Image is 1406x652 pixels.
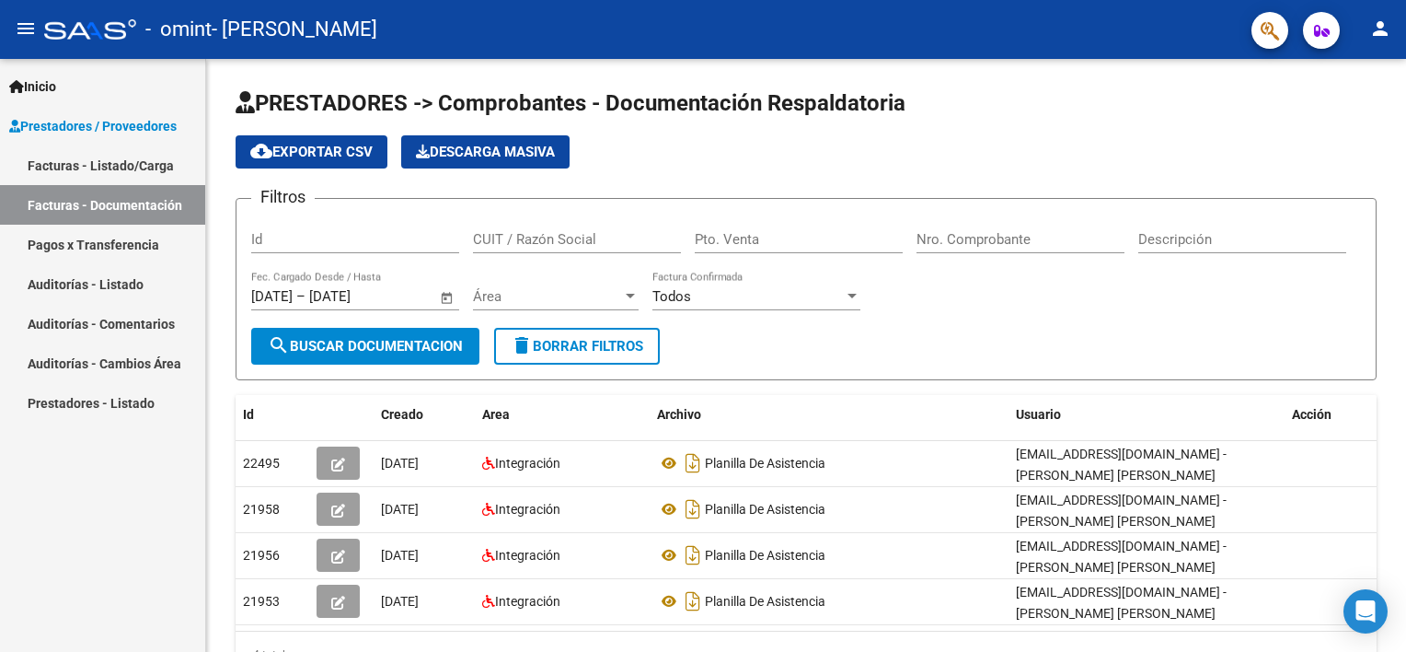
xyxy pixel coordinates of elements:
span: - omint [145,9,212,50]
span: Planilla De Asistencia [705,594,825,609]
span: Exportar CSV [250,144,373,160]
mat-icon: search [268,334,290,356]
datatable-header-cell: Archivo [650,395,1008,435]
span: Planilla De Asistencia [705,502,825,517]
span: Creado [381,407,423,422]
span: Integración [495,456,560,471]
span: Integración [495,502,560,517]
span: [EMAIL_ADDRESS][DOMAIN_NAME] - [PERSON_NAME] [PERSON_NAME] [1016,493,1227,529]
mat-icon: cloud_download [250,140,272,162]
span: Acción [1292,407,1331,422]
span: Integración [495,548,560,563]
button: Exportar CSV [236,135,387,169]
span: Planilla De Asistencia [705,548,825,563]
button: Buscar Documentacion [251,328,479,365]
span: [DATE] [381,502,419,517]
i: Descargar documento [681,448,705,478]
button: Descarga Masiva [401,135,570,169]
input: Fecha fin [309,288,398,305]
div: Open Intercom Messenger [1343,589,1388,634]
span: [DATE] [381,548,419,563]
button: Borrar Filtros [494,328,660,365]
mat-icon: menu [15,17,37,40]
datatable-header-cell: Creado [374,395,475,435]
datatable-header-cell: Usuario [1008,395,1285,435]
span: [EMAIL_ADDRESS][DOMAIN_NAME] - [PERSON_NAME] [PERSON_NAME] [1016,539,1227,575]
span: – [296,288,305,305]
span: Descarga Masiva [416,144,555,160]
datatable-header-cell: Id [236,395,309,435]
span: Area [482,407,510,422]
span: Archivo [657,407,701,422]
span: 21953 [243,594,280,609]
i: Descargar documento [681,495,705,524]
span: PRESTADORES -> Comprobantes - Documentación Respaldatoria [236,90,905,116]
span: Buscar Documentacion [268,338,463,355]
i: Descargar documento [681,541,705,570]
datatable-header-cell: Area [475,395,650,435]
span: Id [243,407,254,422]
button: Open calendar [437,287,458,309]
span: Usuario [1016,407,1061,422]
span: Todos [652,288,691,305]
mat-icon: delete [511,334,533,356]
span: - [PERSON_NAME] [212,9,377,50]
span: [EMAIL_ADDRESS][DOMAIN_NAME] - [PERSON_NAME] [PERSON_NAME] [1016,447,1227,483]
span: 21958 [243,502,280,517]
span: [DATE] [381,456,419,471]
datatable-header-cell: Acción [1285,395,1377,435]
input: Fecha inicio [251,288,293,305]
i: Descargar documento [681,587,705,616]
span: Planilla De Asistencia [705,456,825,471]
span: Inicio [9,76,56,97]
span: 21956 [243,548,280,563]
span: 22495 [243,456,280,471]
span: Área [473,288,622,305]
span: Borrar Filtros [511,338,643,355]
span: [DATE] [381,594,419,609]
span: [EMAIL_ADDRESS][DOMAIN_NAME] - [PERSON_NAME] [PERSON_NAME] [1016,585,1227,621]
span: Prestadores / Proveedores [9,116,177,136]
span: Integración [495,594,560,609]
h3: Filtros [251,184,315,210]
app-download-masive: Descarga masiva de comprobantes (adjuntos) [401,135,570,169]
mat-icon: person [1369,17,1391,40]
